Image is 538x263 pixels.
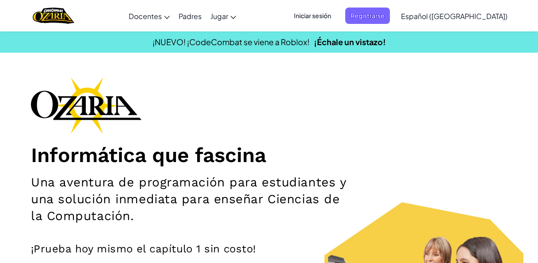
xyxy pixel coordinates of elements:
[31,174,350,224] h2: Una aventura de programación para estudiantes y una solución inmediata para enseñar Ciencias de l...
[33,7,74,25] img: Home
[33,7,74,25] a: Ozaria by CodeCombat logo
[174,4,206,28] a: Padres
[401,12,507,21] span: Español ([GEOGRAPHIC_DATA])
[289,8,336,24] button: Iniciar sesión
[397,4,512,28] a: Español ([GEOGRAPHIC_DATA])
[129,12,162,21] span: Docentes
[314,37,386,47] a: ¡Échale un vistazo!
[153,37,309,47] span: ¡NUEVO! ¡CodeCombat se viene a Roblox!
[31,242,507,255] p: ¡Prueba hoy mismo el capítulo 1 sin costo!
[210,12,228,21] span: Jugar
[31,143,507,167] h1: Informática que fascina
[31,77,141,134] img: Ozaria branding logo
[206,4,240,28] a: Jugar
[345,8,390,24] button: Registrarse
[124,4,174,28] a: Docentes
